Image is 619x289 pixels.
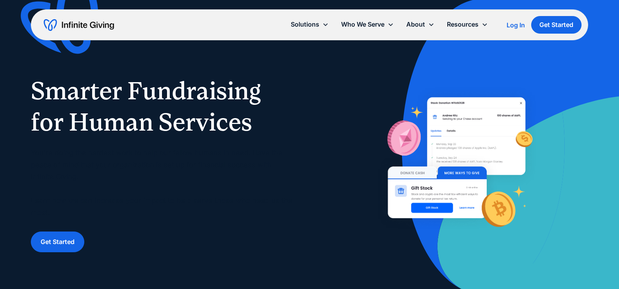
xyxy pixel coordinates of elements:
[375,84,539,243] img: nonprofit donation platform for faith-based organizations and ministries
[507,20,525,30] a: Log In
[31,232,84,252] a: Get Started
[531,16,582,34] a: Get Started
[341,19,384,30] div: Who We Serve
[44,19,114,31] a: home
[447,19,478,30] div: Resources
[31,196,292,217] strong: Learn how we can increase your impact to help serve those who need us the most.
[400,16,441,33] div: About
[335,16,400,33] div: Who We Serve
[285,16,335,33] div: Solutions
[441,16,494,33] div: Resources
[31,147,294,219] p: You're doing the hardest work to help our fellow humans in need. Have the peace of mind that your...
[406,19,425,30] div: About
[507,22,525,28] div: Log In
[31,75,294,138] h1: Smarter Fundraising for Human Services
[291,19,319,30] div: Solutions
